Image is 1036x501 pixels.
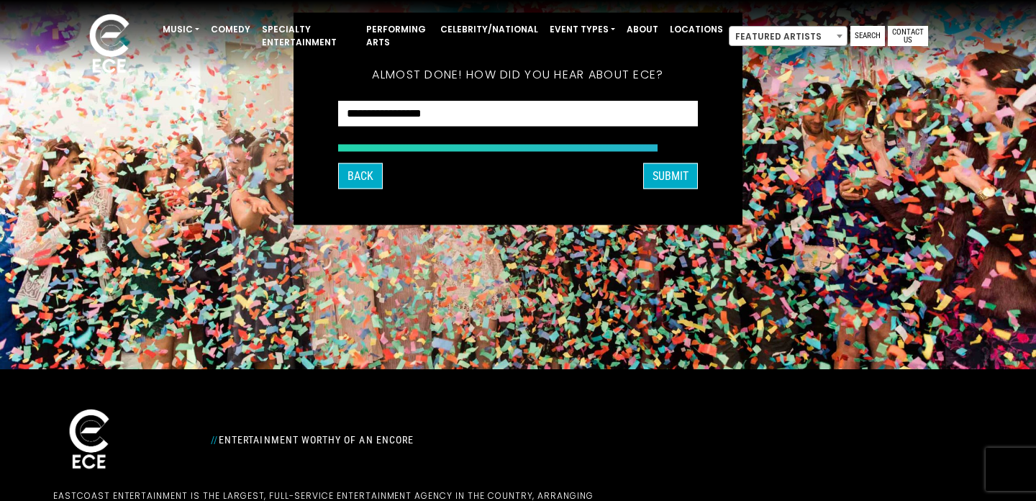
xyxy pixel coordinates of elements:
button: Back [338,163,383,189]
a: Specialty Entertainment [256,17,360,55]
button: SUBMIT [643,163,698,189]
a: Locations [664,17,729,42]
select: How did you hear about ECE [338,101,698,127]
a: Event Types [544,17,621,42]
a: Comedy [205,17,256,42]
a: Performing Arts [360,17,435,55]
span: // [211,434,218,446]
a: Contact Us [888,26,928,46]
a: Celebrity/National [435,17,544,42]
span: Featured Artists [730,27,847,47]
img: ece_new_logo_whitev2-1.png [53,405,125,475]
a: Music [157,17,205,42]
a: Search [850,26,885,46]
span: Featured Artists [729,26,848,46]
a: About [621,17,664,42]
div: Entertainment Worthy of an Encore [202,428,676,451]
img: ece_new_logo_whitev2-1.png [73,10,145,80]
